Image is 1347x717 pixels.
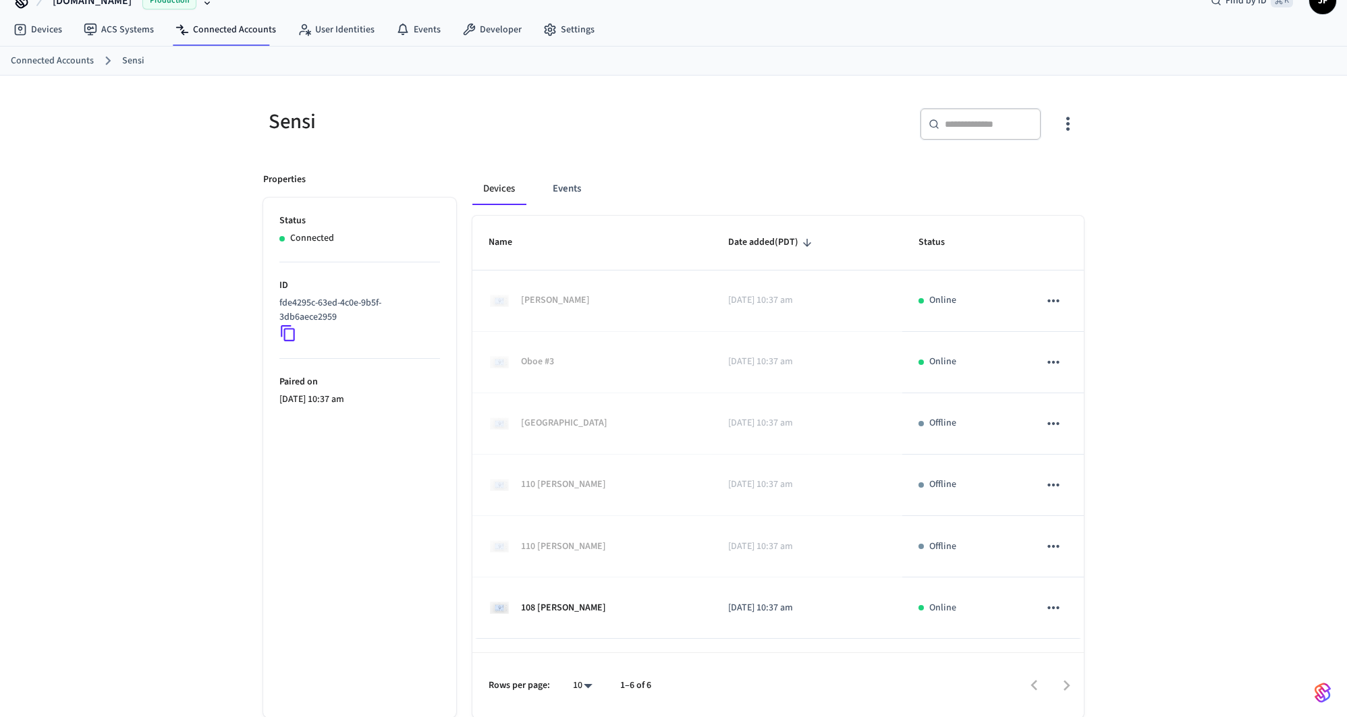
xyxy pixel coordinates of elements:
a: Connected Accounts [11,54,94,68]
a: Settings [532,18,605,42]
p: [DATE] 10:37 am [728,540,886,554]
p: ID [279,279,440,293]
p: Rows per page: [489,679,550,693]
a: Events [385,18,451,42]
div: Sensi [263,108,665,136]
p: [DATE] 10:37 am [728,416,886,430]
p: Online [929,293,956,308]
p: [GEOGRAPHIC_DATA] [521,416,607,430]
a: Devices [3,18,73,42]
p: 1–6 of 6 [620,679,651,693]
p: Properties [263,173,306,187]
button: Events [542,173,592,205]
img: Sensi Smart Thermostat (White) [489,536,510,557]
p: [PERSON_NAME] [521,293,590,308]
p: [DATE] 10:37 am [728,355,886,369]
span: Date added(PDT) [728,232,816,253]
div: 10 [566,676,599,695]
div: connected account tabs [472,173,1084,205]
p: Offline [929,478,956,492]
img: Sensi Smart Thermostat (White) [489,413,510,434]
p: [DATE] 10:37 am [728,478,886,492]
p: fde4295c-63ed-4c0e-9b5f-3db6aece2959 [279,296,435,324]
p: Connected [290,231,334,246]
p: 110 [PERSON_NAME] [521,478,606,492]
p: Paired on [279,375,440,389]
a: Connected Accounts [165,18,287,42]
p: Online [929,355,956,369]
p: [DATE] 10:37 am [728,293,886,308]
p: Online [929,601,956,615]
span: Status [918,232,962,253]
p: Offline [929,416,956,430]
img: Sensi Smart Thermostat (White) [489,290,510,312]
a: ACS Systems [73,18,165,42]
img: Sensi Smart Thermostat (White) [489,351,510,373]
a: Sensi [122,54,144,68]
a: User Identities [287,18,385,42]
p: [DATE] 10:37 am [279,393,440,407]
p: 110 [PERSON_NAME] [521,540,606,554]
p: Offline [929,540,956,554]
img: Sensi Smart Thermostat (White) [489,597,510,619]
button: Devices [472,173,526,205]
img: Sensi Smart Thermostat (White) [489,474,510,496]
p: Status [279,214,440,228]
table: sticky table [472,216,1084,639]
span: Name [489,232,530,253]
p: Oboe #3 [521,355,554,369]
img: SeamLogoGradient.69752ec5.svg [1315,682,1331,704]
p: 108 [PERSON_NAME] [521,601,606,615]
p: [DATE] 10:37 am [728,601,886,615]
a: Developer [451,18,532,42]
